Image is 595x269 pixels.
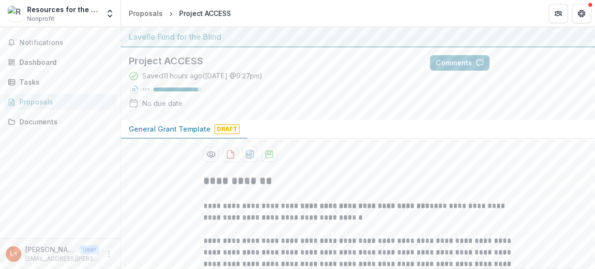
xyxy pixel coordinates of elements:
[261,147,277,162] button: download-proposal
[19,77,109,87] div: Tasks
[125,6,167,20] a: Proposals
[129,31,587,43] div: Lavelle Fund for the Blind
[572,4,591,23] button: Get Help
[4,114,117,130] a: Documents
[493,55,587,71] button: Answer Suggestions
[129,124,211,134] p: General Grant Template
[19,117,109,127] div: Documents
[179,8,231,18] div: Project ACCESS
[430,55,489,71] button: Comments
[129,55,414,67] h2: Project ACCESS
[549,4,568,23] button: Partners
[125,6,235,20] nav: breadcrumb
[103,4,117,23] button: Open entity switcher
[27,4,99,15] div: Resources for the Blind, Inc.
[103,248,115,260] button: More
[4,94,117,110] a: Proposals
[203,147,219,162] button: Preview fddc6fb1-b347-4393-a718-1db26bed51db-0.pdf
[19,39,113,47] span: Notifications
[4,74,117,90] a: Tasks
[79,245,99,254] p: User
[8,6,23,21] img: Resources for the Blind, Inc.
[142,86,150,93] p: 92 %
[19,57,109,67] div: Dashboard
[142,98,183,108] div: No due date
[10,251,17,257] div: Lorinda De Vera-Ang <rbi.lorinda@gmail.com> <rbi.lorinda@gmail.com>
[242,147,258,162] button: download-proposal
[4,54,117,70] a: Dashboard
[4,35,117,50] button: Notifications
[142,71,262,81] div: Saved 11 hours ago ( [DATE] @ 9:27pm )
[25,254,99,263] p: [EMAIL_ADDRESS][PERSON_NAME][DOMAIN_NAME]
[214,124,240,134] span: Draft
[19,97,109,107] div: Proposals
[27,15,54,23] span: Nonprofit
[129,8,163,18] div: Proposals
[25,244,76,254] p: [PERSON_NAME]-Ang <[EMAIL_ADDRESS][PERSON_NAME][DOMAIN_NAME]> <[DOMAIN_NAME][EMAIL_ADDRESS][PERSO...
[223,147,238,162] button: download-proposal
